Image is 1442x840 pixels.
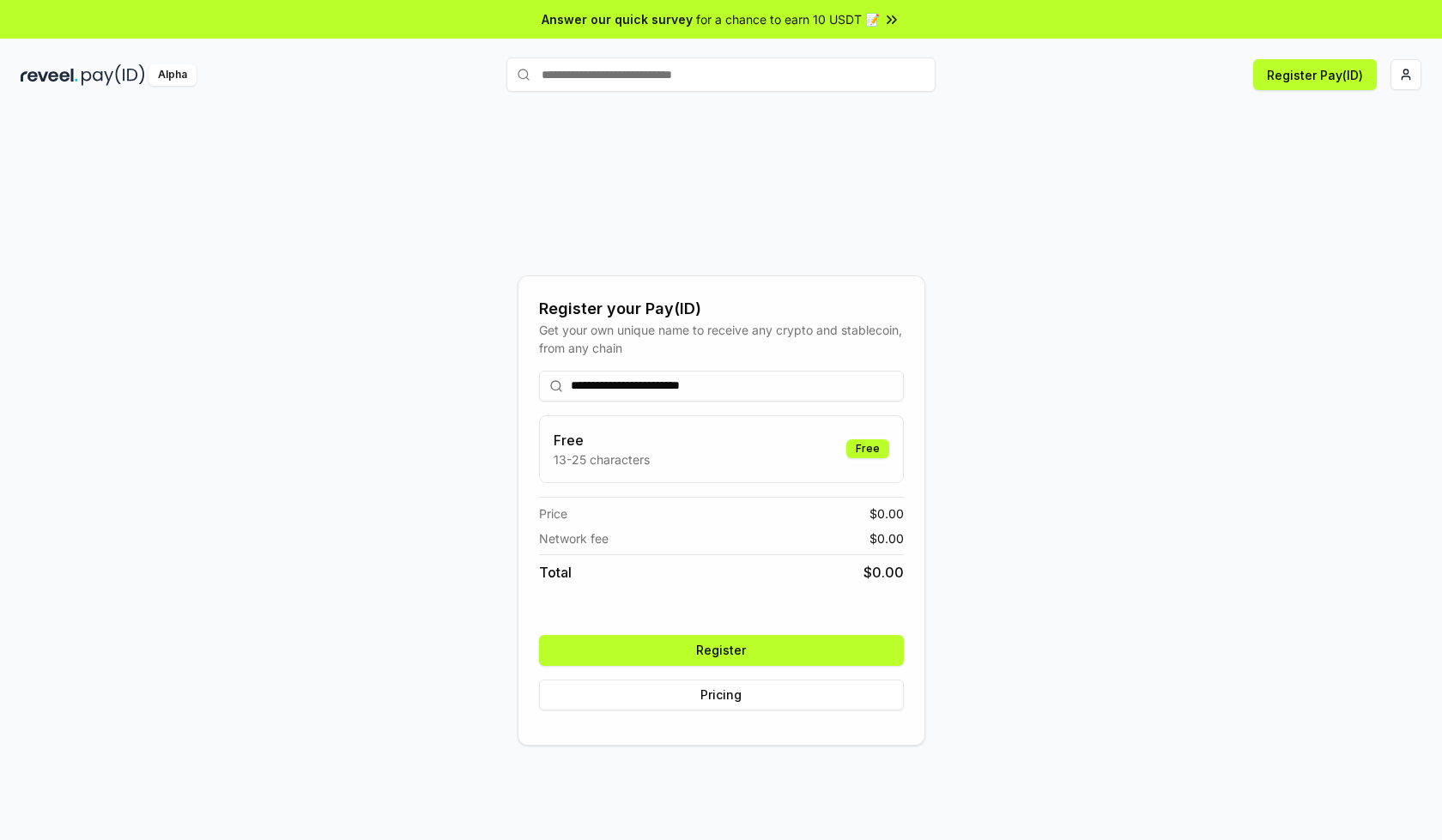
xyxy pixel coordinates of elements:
div: Alpha [148,64,197,86]
p: 13-25 characters [554,450,650,468]
img: reveel_dark [21,64,78,86]
span: for a chance to earn 10 USDT 📝 [696,10,880,28]
button: Pricing [539,680,904,710]
span: $ 0.00 [869,505,904,523]
span: Total [539,562,572,583]
div: Register your Pay(ID) [539,297,904,321]
span: $ 0.00 [863,562,904,583]
img: pay_id [82,64,145,86]
button: Register Pay(ID) [1253,59,1377,90]
span: Price [539,505,567,523]
span: $ 0.00 [869,529,904,547]
span: Answer our quick survey [542,10,693,28]
span: Network fee [539,529,609,547]
div: Get your own unique name to receive any crypto and stablecoin, from any chain [539,321,904,357]
button: Register [539,635,904,666]
div: Free [846,439,889,458]
h3: Free [554,430,650,450]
